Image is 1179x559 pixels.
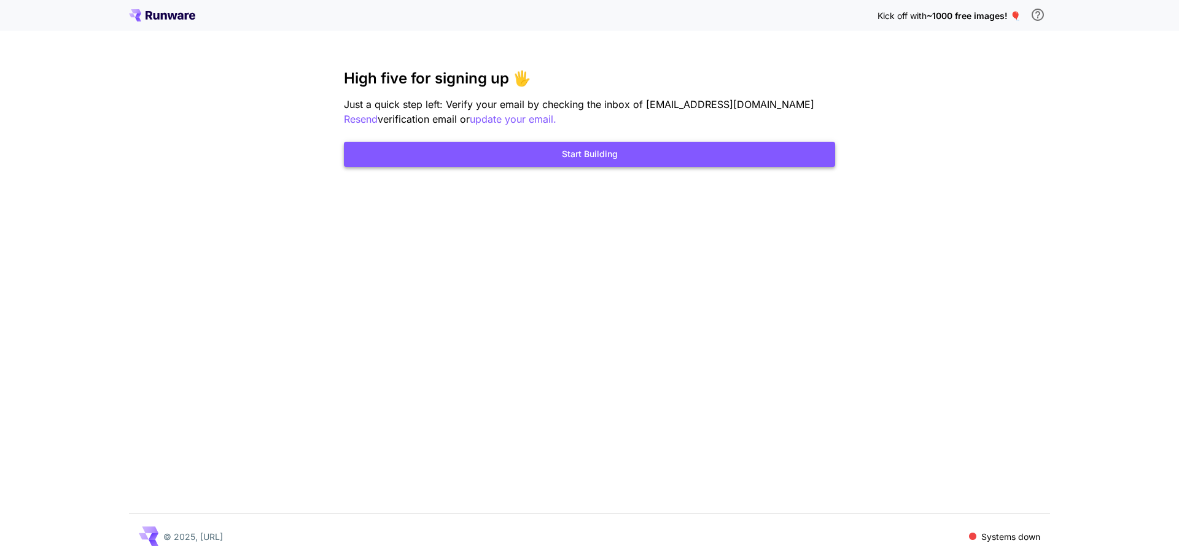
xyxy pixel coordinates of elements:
button: Resend [344,112,378,127]
p: Systems down [981,530,1040,543]
span: verification email or [378,113,470,125]
button: In order to qualify for free credit, you need to sign up with a business email address and click ... [1025,2,1050,27]
button: Start Building [344,142,835,167]
button: update your email. [470,112,556,127]
span: Just a quick step left: Verify your email by checking the inbox of [EMAIL_ADDRESS][DOMAIN_NAME] [344,98,814,110]
p: © 2025, [URL] [163,530,223,543]
span: ~1000 free images! 🎈 [927,10,1021,21]
h3: High five for signing up 🖐️ [344,70,835,87]
span: Kick off with [877,10,927,21]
